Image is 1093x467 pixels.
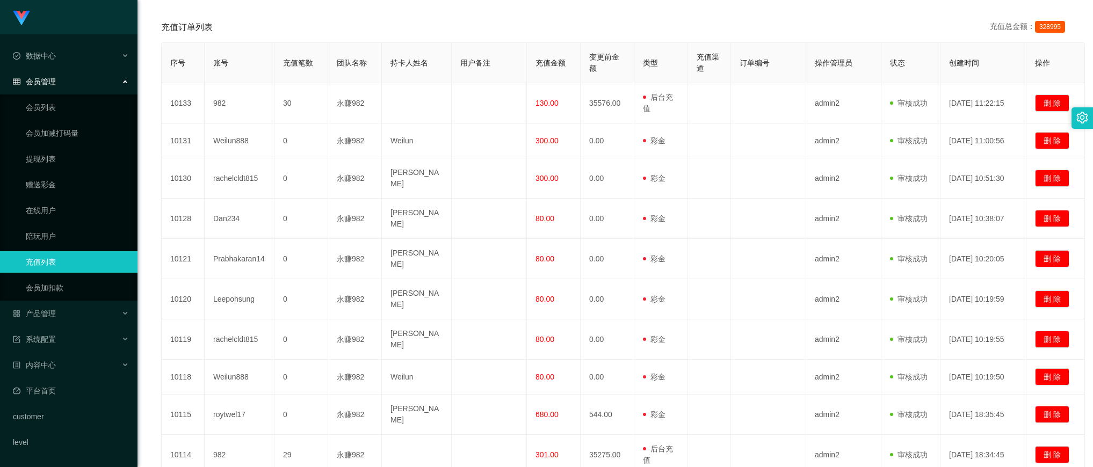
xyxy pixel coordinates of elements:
[13,432,129,453] a: level
[328,279,382,319] td: 永赚982
[890,254,928,263] span: 审核成功
[890,295,928,303] span: 审核成功
[806,123,881,158] td: admin2
[283,59,313,67] span: 充值笔数
[697,53,719,72] span: 充值渠道
[815,59,852,67] span: 操作管理员
[535,174,559,183] span: 300.00
[205,279,274,319] td: Leepohsung
[940,83,1026,123] td: [DATE] 11:22:15
[1035,290,1069,308] button: 删 除
[328,158,382,199] td: 永赚982
[274,319,328,360] td: 0
[13,380,129,402] a: 图标: dashboard平台首页
[13,11,30,26] img: logo.9652507e.png
[643,93,673,113] span: 后台充值
[890,136,928,145] span: 审核成功
[26,97,129,118] a: 会员列表
[1035,21,1065,33] span: 328995
[213,59,228,67] span: 账号
[1035,94,1069,112] button: 删 除
[643,444,673,464] span: 后台充值
[328,239,382,279] td: 永赚982
[13,310,20,317] i: 图标: appstore-o
[940,279,1026,319] td: [DATE] 10:19:59
[13,361,56,369] span: 内容中心
[274,395,328,435] td: 0
[328,199,382,239] td: 永赚982
[382,199,452,239] td: [PERSON_NAME]
[643,295,665,303] span: 彩金
[806,239,881,279] td: admin2
[1035,132,1069,149] button: 删 除
[26,200,129,221] a: 在线用户
[581,83,634,123] td: 35576.00
[162,123,205,158] td: 10131
[535,295,554,303] span: 80.00
[13,335,20,343] i: 图标: form
[162,360,205,395] td: 10118
[643,254,665,263] span: 彩金
[337,59,367,67] span: 团队名称
[328,319,382,360] td: 永赚982
[643,410,665,419] span: 彩金
[382,319,452,360] td: [PERSON_NAME]
[581,319,634,360] td: 0.00
[382,279,452,319] td: [PERSON_NAME]
[26,251,129,273] a: 充值列表
[162,83,205,123] td: 10133
[26,174,129,195] a: 赠送彩金
[940,123,1026,158] td: [DATE] 11:00:56
[535,335,554,344] span: 80.00
[949,59,979,67] span: 创建时间
[390,59,428,67] span: 持卡人姓名
[13,309,56,318] span: 产品管理
[535,136,559,145] span: 300.00
[806,279,881,319] td: admin2
[940,360,1026,395] td: [DATE] 10:19:50
[806,395,881,435] td: admin2
[382,158,452,199] td: [PERSON_NAME]
[890,410,928,419] span: 审核成功
[806,319,881,360] td: admin2
[1035,406,1069,423] button: 删 除
[990,21,1069,34] div: 充值总金额：
[890,174,928,183] span: 审核成功
[740,59,770,67] span: 订单编号
[274,123,328,158] td: 0
[274,158,328,199] td: 0
[806,360,881,395] td: admin2
[581,279,634,319] td: 0.00
[205,360,274,395] td: Weilun888
[940,319,1026,360] td: [DATE] 10:19:55
[13,52,20,60] i: 图标: check-circle-o
[890,59,905,67] span: 状态
[205,239,274,279] td: Prabhakaran14
[162,239,205,279] td: 10121
[643,59,658,67] span: 类型
[13,52,56,60] span: 数据中心
[13,78,20,85] i: 图标: table
[1076,112,1088,123] i: 图标: setting
[806,83,881,123] td: admin2
[161,21,213,34] span: 充值订单列表
[274,279,328,319] td: 0
[205,158,274,199] td: rachelcldt815
[806,158,881,199] td: admin2
[890,214,928,223] span: 审核成功
[535,214,554,223] span: 80.00
[643,174,665,183] span: 彩金
[890,99,928,107] span: 审核成功
[170,59,185,67] span: 序号
[643,335,665,344] span: 彩金
[13,77,56,86] span: 会员管理
[328,360,382,395] td: 永赚982
[274,239,328,279] td: 0
[589,53,619,72] span: 变更前金额
[13,361,20,369] i: 图标: profile
[205,319,274,360] td: rachelcldt815
[890,335,928,344] span: 审核成功
[535,410,559,419] span: 680.00
[26,148,129,170] a: 提现列表
[581,123,634,158] td: 0.00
